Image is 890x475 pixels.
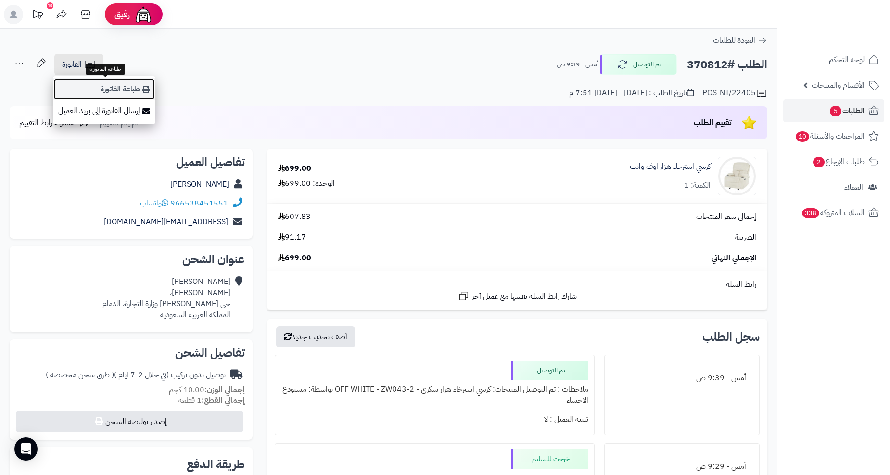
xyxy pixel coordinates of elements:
[795,129,865,143] span: المراجعات والأسئلة
[712,253,756,264] span: الإجمالي النهائي
[702,88,767,99] div: POS-NT/22405
[19,117,75,128] span: مشاركة رابط التقييم
[796,131,809,142] span: 10
[569,88,694,99] div: تاريخ الطلب : [DATE] - [DATE] 7:51 م
[62,59,82,70] span: الفاتورة
[801,206,865,219] span: السلات المتروكة
[813,157,825,167] span: 2
[783,201,884,224] a: السلات المتروكة338
[202,395,245,406] strong: إجمالي القطع:
[694,117,732,128] span: تقييم الطلب
[46,370,226,381] div: توصيل بدون تركيب (في خلال 2-7 ايام )
[511,361,588,380] div: تم التوصيل
[16,411,243,432] button: إصدار بوليصة الشحن
[783,48,884,71] a: لوحة التحكم
[271,279,763,290] div: رابط السلة
[702,331,760,343] h3: سجل الطلب
[278,163,311,174] div: 699.00
[17,156,245,168] h2: تفاصيل العميل
[134,5,153,24] img: ai-face.png
[170,197,228,209] a: 966538451551
[86,64,125,75] div: طباعة الفاتورة
[472,291,577,302] span: شارك رابط السلة نفسها مع عميل آخر
[47,2,53,9] div: 10
[169,384,245,396] small: 10.00 كجم
[170,179,229,190] a: [PERSON_NAME]
[829,53,865,66] span: لوحة التحكم
[278,211,311,222] span: 607.83
[114,9,130,20] span: رفيق
[844,180,863,194] span: العملاء
[630,161,711,172] a: كرسي استرخاء هزاز اوف وايت
[696,211,756,222] span: إجمالي سعر المنتجات
[825,27,881,47] img: logo-2.png
[46,369,114,381] span: ( طرق شحن مخصصة )
[812,155,865,168] span: طلبات الإرجاع
[178,395,245,406] small: 1 قطعة
[187,459,245,470] h2: طريقة الدفع
[458,290,577,302] a: شارك رابط السلة نفسها مع عميل آخر
[812,78,865,92] span: الأقسام والمنتجات
[19,117,91,128] a: مشاركة رابط التقييم
[204,384,245,396] strong: إجمالي الوزن:
[278,232,306,243] span: 91.17
[17,254,245,265] h2: عنوان الشحن
[511,449,588,469] div: خرجت للتسليم
[783,176,884,199] a: العملاء
[14,437,38,461] div: Open Intercom Messenger
[713,35,767,46] a: العودة للطلبات
[783,150,884,173] a: طلبات الإرجاع2
[783,125,884,148] a: المراجعات والأسئلة10
[54,54,103,75] a: الفاتورة
[735,232,756,243] span: الضريبة
[17,347,245,359] h2: تفاصيل الشحن
[104,216,228,228] a: [EMAIL_ADDRESS][DOMAIN_NAME]
[140,197,168,209] a: واتساب
[783,99,884,122] a: الطلبات5
[278,253,311,264] span: 699.00
[718,157,756,195] img: 1737964704-110102050045-90x90.jpg
[281,410,588,429] div: تنبيه العميل : لا
[830,106,841,116] span: 5
[713,35,755,46] span: العودة للطلبات
[102,276,230,320] div: [PERSON_NAME] [PERSON_NAME]، حي [PERSON_NAME] وزارة التجارة، الدمام المملكة العربية السعودية
[53,78,155,100] a: طباعة الفاتورة
[53,100,155,122] a: إرسال الفاتورة إلى بريد العميل
[600,54,677,75] button: تم التوصيل
[25,5,50,26] a: تحديثات المنصة
[278,178,335,189] div: الوحدة: 699.00
[684,180,711,191] div: الكمية: 1
[802,208,819,218] span: 338
[687,55,767,75] h2: الطلب #370812
[276,326,355,347] button: أضف تحديث جديد
[610,369,753,387] div: أمس - 9:39 ص
[829,104,865,117] span: الطلبات
[281,380,588,410] div: ملاحظات : تم التوصيل المنتجات: كرسي استرخاء هزاز سكري - OFF WHITE - ZW043-2 بواسطة: مستودع الاحساء
[557,60,598,69] small: أمس - 9:39 ص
